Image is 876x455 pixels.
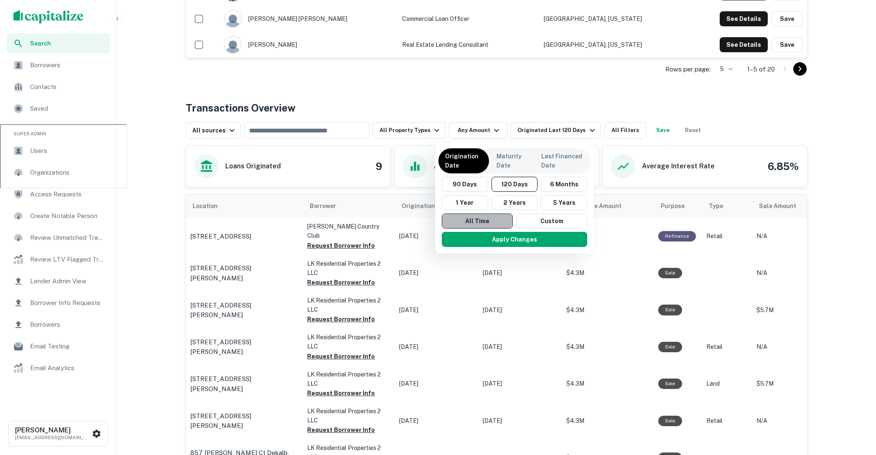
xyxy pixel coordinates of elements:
button: 90 Days [442,177,488,192]
p: Maturity Date [497,152,527,170]
button: All Time [442,214,513,229]
p: Origination Date [445,152,482,170]
button: 2 Years [491,195,538,210]
p: Last Financed Date [541,152,584,170]
iframe: Chat Widget [834,388,876,428]
button: 6 Months [541,177,587,192]
button: Apply Changes [442,232,587,247]
button: 1 Year [442,195,488,210]
button: 120 Days [491,177,538,192]
button: Custom [516,214,587,229]
button: 5 Years [541,195,587,210]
